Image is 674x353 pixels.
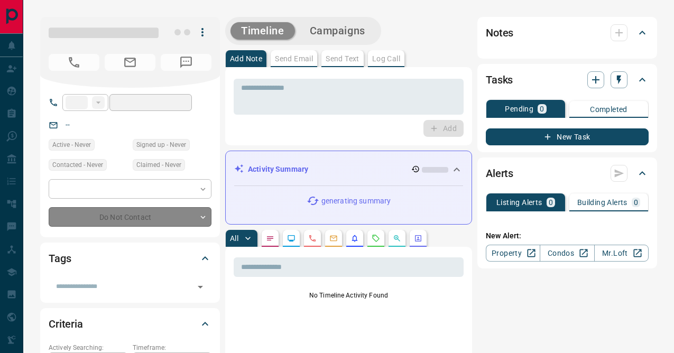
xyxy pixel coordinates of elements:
h2: Alerts [486,165,513,182]
p: 0 [549,199,553,206]
p: Pending [505,105,533,113]
div: Tasks [486,67,649,92]
p: Timeframe: [133,343,211,352]
p: Completed [590,106,627,113]
div: Notes [486,20,649,45]
button: New Task [486,128,649,145]
div: Alerts [486,161,649,186]
p: No Timeline Activity Found [234,291,464,300]
p: Add Note [230,55,262,62]
h2: Notes [486,24,513,41]
svg: Opportunities [393,234,401,243]
svg: Agent Actions [414,234,422,243]
span: Active - Never [52,140,91,150]
span: Claimed - Never [136,160,181,170]
a: Property [486,245,540,262]
p: New Alert: [486,230,649,241]
h2: Tags [49,250,71,267]
button: Open [193,280,208,294]
p: All [230,235,238,242]
p: Listing Alerts [496,199,542,206]
svg: Lead Browsing Activity [287,234,296,243]
p: 0 [540,105,544,113]
span: Contacted - Never [52,160,103,170]
div: Tags [49,246,211,271]
p: Activity Summary [248,164,308,175]
a: Condos [540,245,594,262]
p: Actively Searching: [49,343,127,352]
h2: Criteria [49,315,83,332]
svg: Listing Alerts [350,234,359,243]
p: generating summary [321,196,391,207]
div: Criteria [49,311,211,337]
div: Do Not Contact [49,207,211,227]
h2: Tasks [486,71,513,88]
button: Timeline [230,22,295,40]
span: Signed up - Never [136,140,186,150]
a: -- [66,120,70,129]
svg: Emails [329,234,338,243]
button: Campaigns [299,22,376,40]
a: Mr.Loft [594,245,649,262]
svg: Notes [266,234,274,243]
svg: Requests [372,234,380,243]
svg: Calls [308,234,317,243]
span: No Number [161,54,211,71]
div: Activity Summary [234,160,463,179]
span: No Number [49,54,99,71]
p: Building Alerts [577,199,627,206]
p: 0 [634,199,638,206]
span: No Email [105,54,155,71]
